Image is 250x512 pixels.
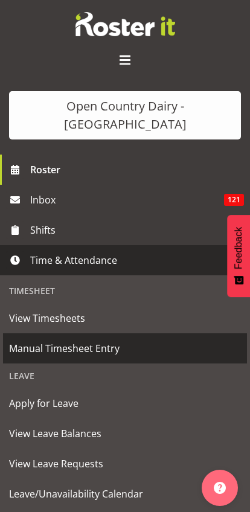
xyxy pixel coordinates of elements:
[21,97,229,133] div: Open Country Dairy - [GEOGRAPHIC_DATA]
[30,161,244,179] span: Roster
[3,303,247,333] a: View Timesheets
[3,363,247,388] div: Leave
[9,309,241,327] span: View Timesheets
[30,221,226,239] span: Shifts
[3,449,247,479] a: View Leave Requests
[75,12,175,36] img: Rosterit website logo
[9,339,241,357] span: Manual Timesheet Entry
[3,479,247,509] a: Leave/Unavailability Calendar
[9,394,241,412] span: Apply for Leave
[9,424,241,443] span: View Leave Balances
[214,482,226,494] img: help-xxl-2.png
[9,455,241,473] span: View Leave Requests
[30,191,224,209] span: Inbox
[3,333,247,363] a: Manual Timesheet Entry
[3,278,247,303] div: Timesheet
[9,485,241,503] span: Leave/Unavailability Calendar
[227,215,250,297] button: Feedback - Show survey
[3,388,247,418] a: Apply for Leave
[30,251,226,269] span: Time & Attendance
[224,194,244,206] span: 121
[233,227,244,269] span: Feedback
[3,418,247,449] a: View Leave Balances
